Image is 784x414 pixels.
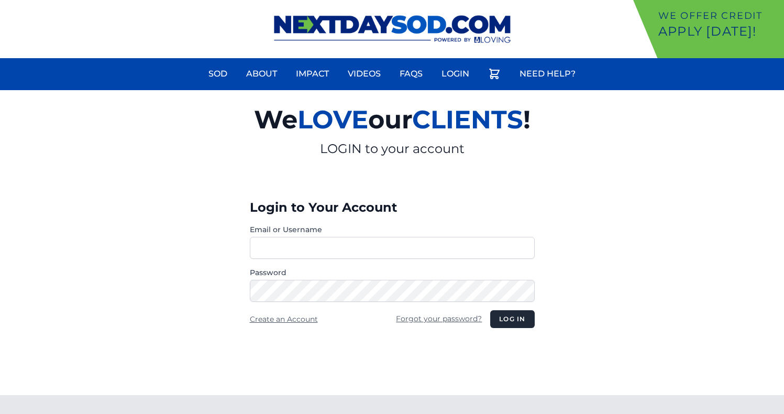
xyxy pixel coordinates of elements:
a: Impact [290,61,335,86]
span: CLIENTS [412,104,523,135]
label: Email or Username [250,224,535,235]
h3: Login to Your Account [250,199,535,216]
span: LOVE [297,104,368,135]
a: About [240,61,283,86]
label: Password [250,267,535,278]
a: Need Help? [513,61,582,86]
a: Forgot your password? [396,314,482,323]
p: LOGIN to your account [132,140,652,157]
h2: We our ! [132,99,652,140]
button: Log in [490,310,534,328]
a: Sod [202,61,234,86]
a: Login [435,61,476,86]
p: We offer Credit [658,8,780,23]
p: Apply [DATE]! [658,23,780,40]
a: Videos [341,61,387,86]
a: FAQs [393,61,429,86]
a: Create an Account [250,314,318,324]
